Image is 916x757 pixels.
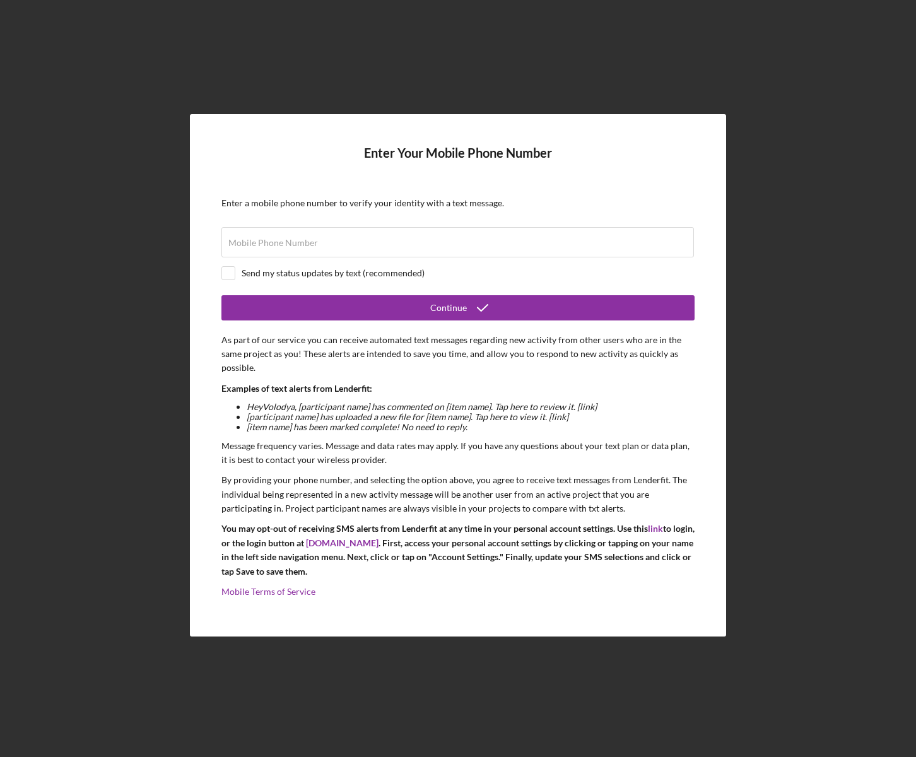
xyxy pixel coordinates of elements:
div: Enter a mobile phone number to verify your identity with a text message. [221,198,695,208]
button: Continue [221,295,695,320]
h4: Enter Your Mobile Phone Number [221,146,695,179]
label: Mobile Phone Number [228,238,318,248]
a: Mobile Terms of Service [221,586,315,597]
a: [DOMAIN_NAME] [306,537,379,548]
a: link [648,523,663,534]
p: By providing your phone number, and selecting the option above, you agree to receive text message... [221,473,695,515]
p: Message frequency varies. Message and data rates may apply. If you have any questions about your ... [221,439,695,467]
li: Hey Volodya , [participant name] has commented on [item name]. Tap here to review it. [link] [247,402,695,412]
li: [participant name] has uploaded a new file for [item name]. Tap here to view it. [link] [247,412,695,422]
p: You may opt-out of receiving SMS alerts from Lenderfit at any time in your personal account setti... [221,522,695,578]
div: Continue [430,295,467,320]
p: As part of our service you can receive automated text messages regarding new activity from other ... [221,333,695,375]
p: Examples of text alerts from Lenderfit: [221,382,695,396]
li: [item name] has been marked complete! No need to reply. [247,422,695,432]
div: Send my status updates by text (recommended) [242,268,425,278]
